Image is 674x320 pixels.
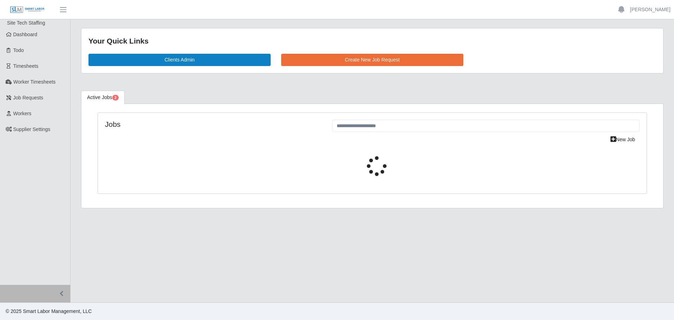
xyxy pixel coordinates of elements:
[6,308,92,314] span: © 2025 Smart Labor Management, LLC
[112,95,119,100] span: Pending Jobs
[10,6,45,14] img: SLM Logo
[105,120,322,129] h4: Jobs
[7,20,45,26] span: Site Tech Staffing
[13,111,32,116] span: Workers
[81,91,125,104] a: Active Jobs
[13,126,51,132] span: Supplier Settings
[13,47,24,53] span: Todo
[88,35,656,47] div: Your Quick Links
[281,54,463,66] a: Create New Job Request
[606,133,640,146] a: New Job
[13,32,38,37] span: Dashboard
[13,79,55,85] span: Worker Timesheets
[13,95,44,100] span: Job Requests
[88,54,271,66] a: Clients Admin
[630,6,670,13] a: [PERSON_NAME]
[13,63,39,69] span: Timesheets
